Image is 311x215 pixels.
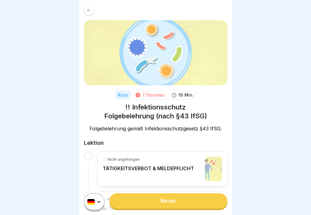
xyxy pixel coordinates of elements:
img: jtrrztwhurl1lt2nit6ma5t3.png [84,20,227,85]
div: Kurs [116,90,131,99]
h1: !! Infektionsschutz Folgebelehrung (nach §43 IfSG) [84,103,227,120]
img: de.svg [87,199,95,205]
p: Folgebelehrung gemäß Infektionsschutzgesetz §43 IfSG. [84,125,227,132]
p: TÄTIGKEITSVERBOT & MELDEPFLICHT [103,165,194,171]
h2: Lektion [84,139,227,147]
p: 16 Min. [178,92,194,98]
a: Weiter [109,193,227,209]
a: Nicht angefangenTÄTIGKEITSVERBOT & MELDEPFLICHT [103,157,222,181]
p: Nicht angefangen [108,157,140,162]
img: cljru05dn01crfb01whgmp9sj.jpg [205,157,222,181]
div: 7 Stunden [142,92,165,98]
